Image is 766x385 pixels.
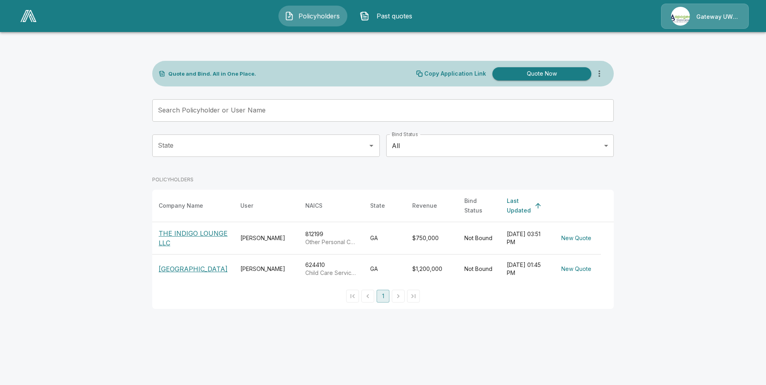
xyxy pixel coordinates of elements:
p: [GEOGRAPHIC_DATA] [159,264,228,274]
span: Policyholders [297,11,341,21]
button: Past quotes IconPast quotes [354,6,423,26]
img: Past quotes Icon [360,11,369,21]
button: Open [366,140,377,151]
span: Past quotes [373,11,417,21]
p: Quote and Bind. All in One Place. [168,71,256,76]
td: GA [364,255,406,284]
div: 624410 [305,261,357,277]
div: User [240,201,253,211]
div: [PERSON_NAME] [240,265,292,273]
div: All [386,134,614,157]
button: Quote Now [492,67,591,80]
a: Quote Now [489,67,591,80]
img: AA Logo [20,10,36,22]
td: Not Bound [458,222,500,255]
nav: pagination navigation [345,290,421,303]
button: page 1 [377,290,389,303]
td: Not Bound [458,255,500,284]
td: GA [364,222,406,255]
td: [DATE] 01:45 PM [500,255,552,284]
button: New Quote [558,262,595,277]
label: Bind Status [392,131,418,138]
div: Company Name [159,201,203,211]
table: simple table [152,190,614,283]
div: Last Updated [507,196,531,215]
td: [DATE] 03:51 PM [500,222,552,255]
td: $1,200,000 [406,255,458,284]
div: [PERSON_NAME] [240,234,292,242]
p: Child Care Services [305,269,357,277]
td: $750,000 [406,222,458,255]
button: Policyholders IconPolicyholders [278,6,347,26]
button: New Quote [558,231,595,246]
p: THE INDIGO LOUNGE LLC [159,229,228,248]
div: State [370,201,385,211]
p: Copy Application Link [424,71,486,76]
div: 812199 [305,230,357,246]
th: Bind Status [458,190,500,222]
div: NAICS [305,201,323,211]
p: Other Personal Care Services [305,238,357,246]
button: more [591,66,607,82]
div: Revenue [412,201,437,211]
p: POLICYHOLDERS [152,176,194,183]
img: Policyholders Icon [284,11,294,21]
